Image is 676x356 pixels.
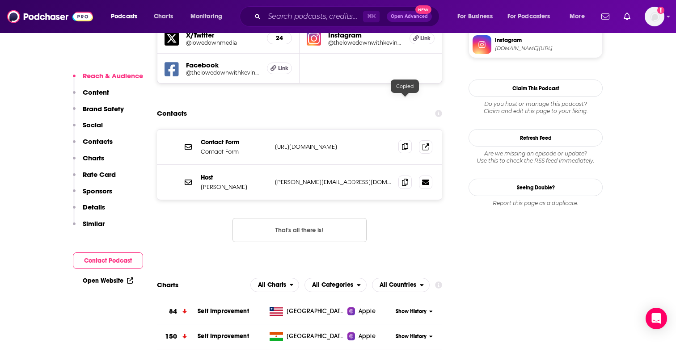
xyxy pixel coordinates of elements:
[154,10,173,23] span: Charts
[165,331,177,342] h3: 150
[83,154,104,162] p: Charts
[186,31,260,39] h5: X/Twitter
[645,7,664,26] img: User Profile
[469,101,603,115] div: Claim and edit this page to your liking.
[83,88,109,96] p: Content
[391,80,419,93] div: Copied
[105,9,149,24] button: open menu
[598,9,613,24] a: Show notifications dropdown
[457,10,493,23] span: For Business
[83,137,113,146] p: Contacts
[83,121,103,129] p: Social
[645,7,664,26] button: Show profile menu
[393,308,436,315] button: Show History
[469,101,603,108] span: Do you host or manage this podcast?
[83,170,116,179] p: Rate Card
[198,307,249,315] a: Self Improvement
[410,33,435,44] a: Link
[304,278,367,292] button: open menu
[258,282,286,288] span: All Charts
[264,9,363,24] input: Search podcasts, credits, & more...
[312,282,353,288] span: All Categories
[83,71,143,80] p: Reach & Audience
[359,307,376,316] span: Apple
[198,332,249,340] a: Self Improvement
[148,9,178,24] a: Charts
[157,105,187,122] h2: Contacts
[184,9,234,24] button: open menu
[73,203,105,219] button: Details
[657,7,664,14] svg: Add a profile image
[278,65,288,72] span: Link
[363,11,380,22] span: ⌘ K
[646,308,667,329] div: Open Intercom Messenger
[570,10,585,23] span: More
[73,252,143,269] button: Contact Podcast
[83,277,133,285] a: Open Website
[157,281,178,289] h2: Charts
[469,129,603,147] button: Refresh Feed
[328,31,402,39] h5: Instagram
[73,219,105,236] button: Similar
[266,307,348,316] a: [GEOGRAPHIC_DATA]
[186,39,260,46] h5: @lowedownmedia
[111,10,137,23] span: Podcasts
[469,80,603,97] button: Claim This Podcast
[190,10,222,23] span: Monitoring
[201,174,268,181] p: Host
[201,148,268,155] p: Contact Form
[451,9,504,24] button: open menu
[232,218,367,242] button: Nothing here.
[473,35,599,54] a: Instagram[DOMAIN_NAME][URL]
[7,8,93,25] img: Podchaser - Follow, Share and Rate Podcasts
[83,187,112,195] p: Sponsors
[507,10,550,23] span: For Podcasters
[347,307,393,316] a: Apple
[73,121,103,137] button: Social
[73,71,143,88] button: Reach & Audience
[186,69,260,76] a: @thelowedownwithkevinlowe
[469,200,603,207] div: Report this page as a duplicate.
[250,278,300,292] h2: Platforms
[267,63,292,74] a: Link
[469,179,603,196] a: Seeing Double?
[328,39,402,46] a: @thelowedownwithkevinlowe
[495,45,599,52] span: instagram.com/thelowedownwithkevinlowe
[620,9,634,24] a: Show notifications dropdown
[73,154,104,170] button: Charts
[347,332,393,341] a: Apple
[396,308,427,315] span: Show History
[645,7,664,26] span: Logged in as catefess
[201,138,268,146] p: Contact Form
[186,61,260,69] h5: Facebook
[157,299,198,324] a: 84
[83,219,105,228] p: Similar
[275,34,284,42] h5: 24
[304,278,367,292] h2: Categories
[380,282,416,288] span: All Countries
[359,332,376,341] span: Apple
[372,278,430,292] h2: Countries
[420,35,431,42] span: Link
[275,178,391,186] p: [PERSON_NAME][EMAIL_ADDRESS][DOMAIN_NAME]
[201,183,268,191] p: [PERSON_NAME]
[495,36,599,44] span: Instagram
[73,88,109,105] button: Content
[415,5,431,14] span: New
[73,170,116,187] button: Rate Card
[391,14,428,19] span: Open Advanced
[396,333,427,340] span: Show History
[287,307,345,316] span: Liberia
[266,332,348,341] a: [GEOGRAPHIC_DATA]
[73,137,113,154] button: Contacts
[73,105,124,121] button: Brand Safety
[502,9,563,24] button: open menu
[307,31,321,46] img: iconImage
[169,306,177,317] h3: 84
[83,203,105,211] p: Details
[157,324,198,349] a: 150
